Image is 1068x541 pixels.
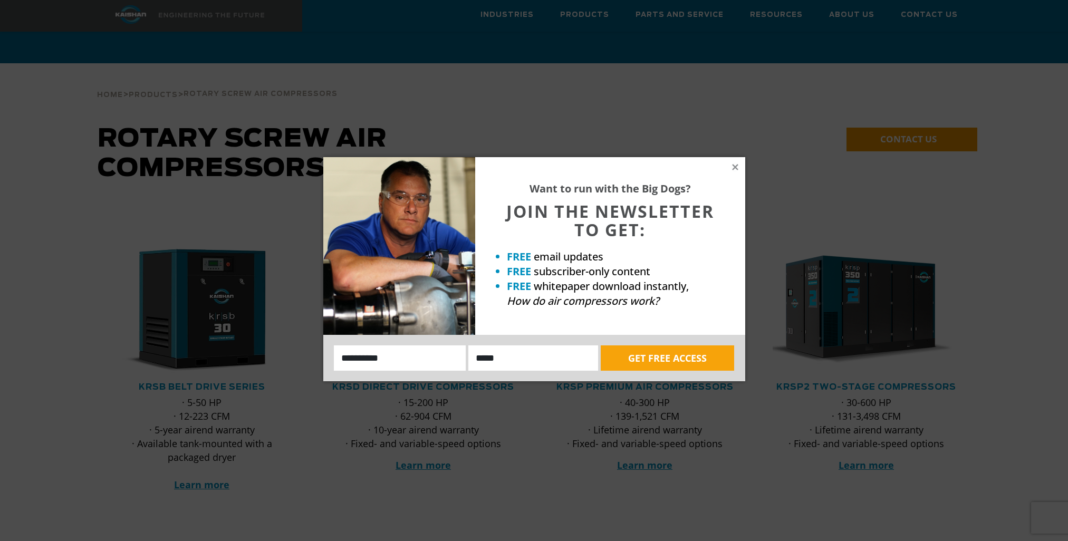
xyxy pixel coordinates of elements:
[534,264,650,278] span: subscriber-only content
[530,181,691,196] strong: Want to run with the Big Dogs?
[507,249,531,264] strong: FREE
[334,345,466,371] input: Name:
[506,200,714,241] span: JOIN THE NEWSLETTER TO GET:
[534,249,603,264] span: email updates
[507,279,531,293] strong: FREE
[534,279,689,293] span: whitepaper download instantly,
[468,345,598,371] input: Email
[507,294,659,308] em: How do air compressors work?
[730,162,740,172] button: Close
[601,345,734,371] button: GET FREE ACCESS
[507,264,531,278] strong: FREE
